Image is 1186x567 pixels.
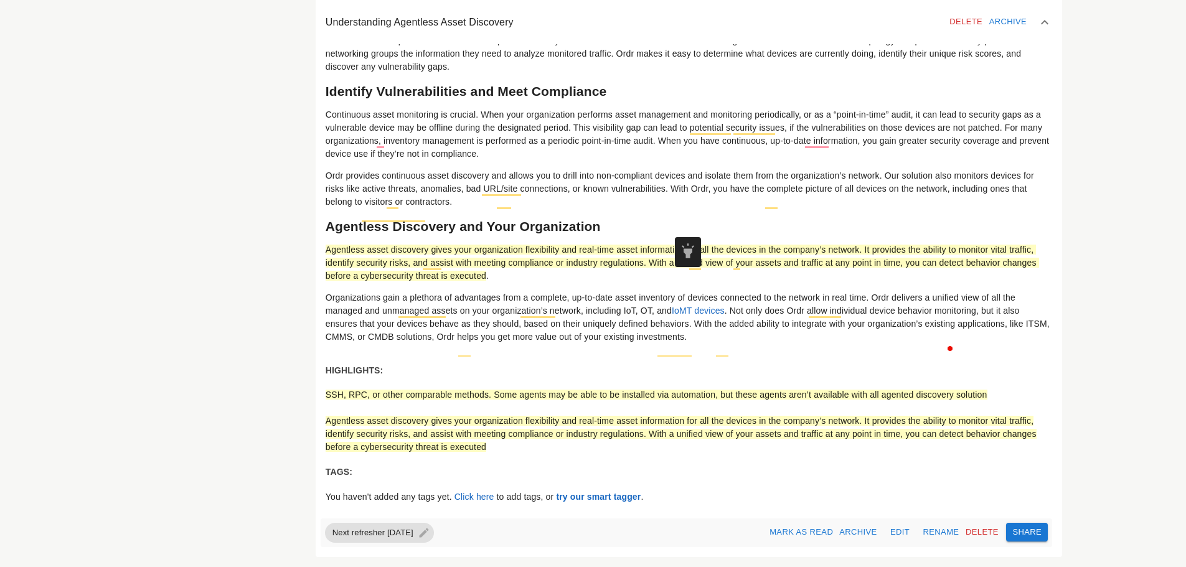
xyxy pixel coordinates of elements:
span: . [486,271,489,281]
span: Agentless Discovery and Your Organization [326,219,601,233]
span: Archive [839,525,877,540]
button: Edit [880,523,920,542]
button: Mark as Read [766,523,836,542]
span: Rename [923,525,959,540]
span: Identify Vulnerabilities and Meet Compliance [326,84,607,98]
a: IoMT devices [672,306,725,316]
span: . Not only does Ordr allow individual device behavior monitoring, but it also ensures that your d... [326,306,1052,342]
h4: TAGS: [326,466,1052,479]
span: Mark as Read [769,525,833,540]
span: Next refresher [DATE] [325,526,421,539]
button: Archive [836,523,880,542]
span: Agentless asset discovery gives your organization flexibility and real-time asset information for... [326,416,1037,452]
button: Rename [920,523,962,542]
span: Delete [965,525,999,540]
div: Archiving means you'll stop getting reminders emails on this, and it disappears from your home. [836,523,880,542]
span: Organizations gain a plethora of advantages from a complete, up-to-date asset inventory of device... [326,293,1018,316]
span: Share [1012,525,1042,540]
span: Highlight (Click or press H, CMD+H, or CTRL+H) [679,251,697,261]
span: Archive [989,15,1027,29]
span: SSH, RPC, or other comparable methods. Some agents may be able to be installed via automation, bu... [326,390,987,400]
div: Edit the content body. [880,523,920,542]
span: Ordr provides continuous asset discovery and allows you to drill into non-compliant devices and i... [326,171,1037,207]
span: Continuous asset monitoring is crucial. When your organization performs asset management and moni... [326,110,1052,159]
button: Share [1006,523,1048,542]
span: highlight [679,242,697,260]
div: Next refresher [DATE] [325,523,434,543]
h4: HIGHLIGHTS: [326,364,1052,377]
span: Delete [949,15,983,29]
span: You haven't added any tags yet. to add tags, or . [326,492,644,502]
span: Agentless asset discovery gives your organization flexibility and real-time asset information for... [326,245,1039,281]
a: try our smart tagger [556,492,641,502]
span: Edit [883,525,917,540]
button: Delete [962,523,1002,542]
a: Click here [454,492,494,502]
button: Archive [986,12,1030,32]
h6: Understanding Agentless Asset Discovery [326,13,913,30]
button: Delete [946,12,986,32]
